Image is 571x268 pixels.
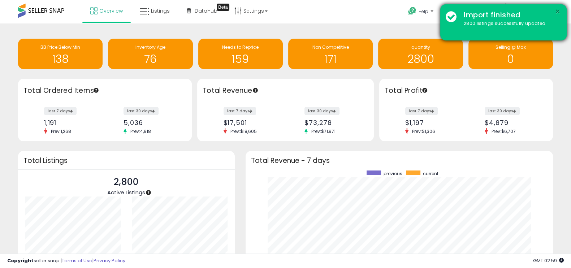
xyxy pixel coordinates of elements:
div: $17,501 [224,119,280,126]
h1: 2800 [382,53,459,65]
button: × [555,7,561,16]
span: BB Price Below Min [40,44,80,50]
span: Prev: $6,707 [488,128,519,134]
span: Listings [151,7,170,14]
div: Tooltip anchor [421,87,428,94]
span: Prev: 4,918 [127,128,155,134]
div: Tooltip anchor [93,87,99,94]
a: quantity 2800 [378,39,463,69]
span: current [423,170,438,177]
a: Help [402,1,441,23]
span: Needs to Reprice [222,44,259,50]
a: BB Price Below Min 138 [18,39,103,69]
p: 2,800 [107,175,145,189]
div: Tooltip anchor [252,87,259,94]
label: last 7 days [405,107,438,115]
a: Privacy Policy [94,257,125,264]
a: Needs to Reprice 159 [198,39,283,69]
span: Selling @ Max [496,44,526,50]
div: Tooltip anchor [145,189,152,196]
div: $1,197 [405,119,461,126]
div: 2800 listings successfully updated. [458,20,561,27]
span: Prev: $1,306 [408,128,439,134]
div: Import finished [458,10,561,20]
label: last 30 days [304,107,339,115]
span: Non Competitive [312,44,349,50]
h3: Total Revenue [203,86,368,96]
span: 2025-10-10 02:59 GMT [533,257,564,264]
div: $4,879 [485,119,540,126]
h1: 138 [22,53,99,65]
span: Prev: $18,605 [227,128,260,134]
div: 1,191 [44,119,100,126]
span: Prev: 1,268 [47,128,75,134]
h3: Total Revenue - 7 days [251,158,548,163]
div: 5,036 [124,119,179,126]
span: Inventory Age [135,44,165,50]
h3: Total Ordered Items [23,86,186,96]
label: last 30 days [124,107,159,115]
label: last 30 days [485,107,520,115]
i: Get Help [408,7,417,16]
h3: Total Listings [23,158,229,163]
span: Overview [99,7,123,14]
label: last 7 days [224,107,256,115]
span: Active Listings [107,189,145,196]
span: quantity [411,44,430,50]
label: last 7 days [44,107,77,115]
h1: 171 [292,53,369,65]
div: $73,278 [304,119,361,126]
h1: 0 [472,53,549,65]
a: Terms of Use [62,257,92,264]
span: Help [419,8,428,14]
div: seller snap | | [7,258,125,264]
a: Inventory Age 76 [108,39,193,69]
a: Non Competitive 171 [288,39,373,69]
div: Tooltip anchor [217,4,229,11]
span: Prev: $71,971 [308,128,339,134]
span: DataHub [195,7,217,14]
a: Selling @ Max 0 [468,39,553,69]
h1: 76 [112,53,189,65]
strong: Copyright [7,257,34,264]
h1: 159 [202,53,279,65]
span: previous [384,170,402,177]
h3: Total Profit [385,86,548,96]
